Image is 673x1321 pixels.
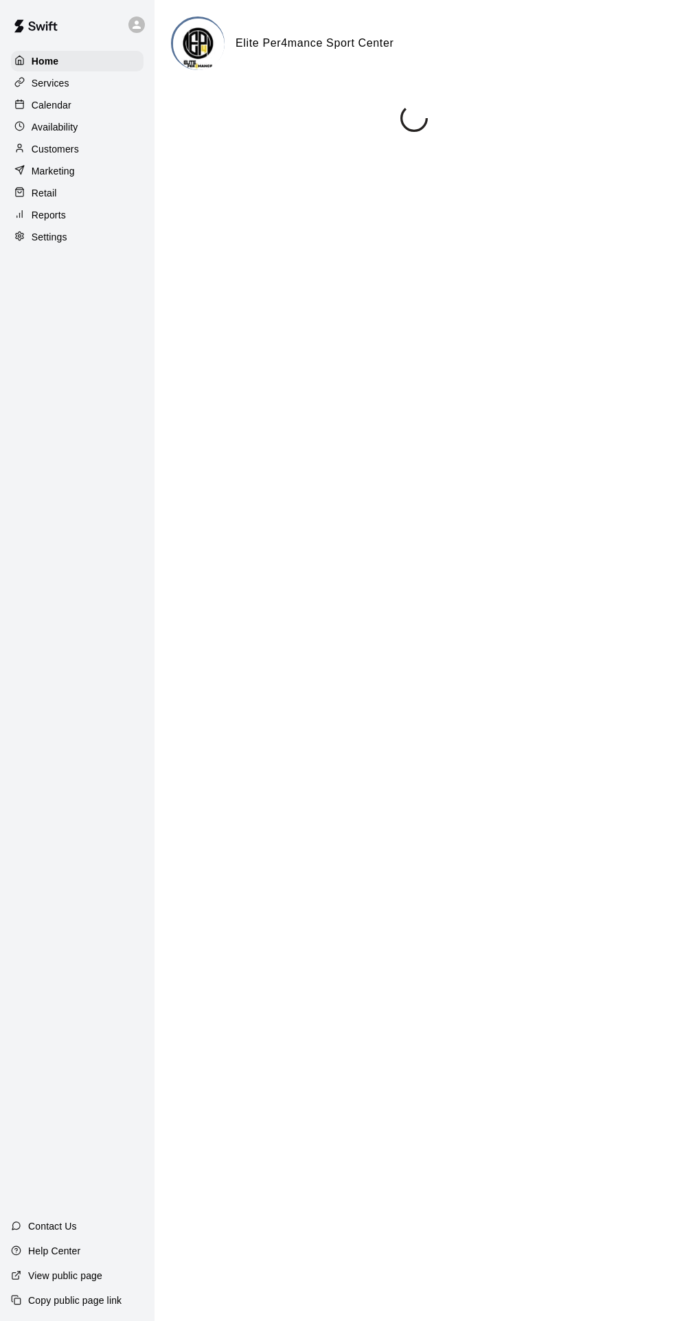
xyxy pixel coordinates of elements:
p: Copy public page link [28,1294,122,1307]
a: Home [11,51,144,71]
a: Availability [11,117,144,137]
p: Availability [32,120,78,134]
a: Customers [11,139,144,159]
p: Marketing [32,164,75,178]
p: View public page [28,1269,102,1283]
p: Contact Us [28,1219,77,1233]
a: Calendar [11,95,144,115]
a: Retail [11,183,144,203]
p: Help Center [28,1244,80,1258]
p: Home [32,54,59,68]
img: Elite Per4mance Sport Center logo [173,19,225,70]
p: Settings [32,230,67,244]
a: Reports [11,205,144,225]
p: Calendar [32,98,71,112]
a: Settings [11,227,144,247]
a: Services [11,73,144,93]
a: Marketing [11,161,144,181]
p: Services [32,76,69,90]
p: Reports [32,208,66,222]
p: Customers [32,142,79,156]
p: Retail [32,186,57,200]
h6: Elite Per4mance Sport Center [236,34,393,52]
